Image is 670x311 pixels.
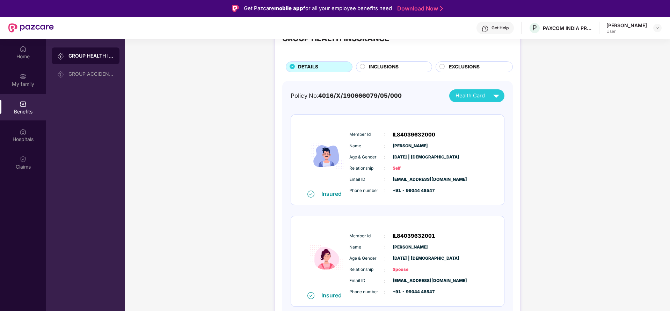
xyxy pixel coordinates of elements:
[384,288,386,296] span: :
[321,190,346,197] div: Insured
[349,244,384,251] span: Name
[393,165,428,172] span: Self
[393,255,428,262] span: [DATE] | [DEMOGRAPHIC_DATA]
[397,5,441,12] a: Download Now
[449,89,504,102] button: Health Card
[393,277,428,284] span: [EMAIL_ADDRESS][DOMAIN_NAME]
[349,266,384,273] span: Relationship
[449,63,480,71] span: EXCLUSIONS
[307,292,314,299] img: svg+xml;base64,PHN2ZyB4bWxucz0iaHR0cDovL3d3dy53My5vcmcvMjAwMC9zdmciIHdpZHRoPSIxNiIgaGVpZ2h0PSIxNi...
[68,52,114,59] div: GROUP HEALTH INSURANCE
[606,29,647,34] div: User
[482,25,489,32] img: svg+xml;base64,PHN2ZyBpZD0iSGVscC0zMngzMiIgeG1sbnM9Imh0dHA6Ly93d3cudzMub3JnLzIwMDAvc3ZnIiB3aWR0aD...
[20,155,27,162] img: svg+xml;base64,PHN2ZyBpZD0iQ2xhaW0iIHhtbG5zPSJodHRwOi8vd3d3LnczLm9yZy8yMDAwL3N2ZyIgd2lkdGg9IjIwIi...
[349,277,384,284] span: Email ID
[20,73,27,80] img: svg+xml;base64,PHN2ZyB3aWR0aD0iMjAiIGhlaWdodD0iMjAiIHZpZXdCb3g9IjAgMCAyMCAyMCIgZmlsbD0ibm9uZSIgeG...
[20,128,27,135] img: svg+xml;base64,PHN2ZyBpZD0iSG9zcGl0YWxzIiB4bWxucz0iaHR0cDovL3d3dy53My5vcmcvMjAwMC9zdmciIHdpZHRoPS...
[349,131,384,138] span: Member Id
[298,63,318,71] span: DETAILS
[491,25,509,31] div: Get Help
[384,277,386,285] span: :
[307,191,314,198] img: svg+xml;base64,PHN2ZyB4bWxucz0iaHR0cDovL3d3dy53My5vcmcvMjAwMC9zdmciIHdpZHRoPSIxNiIgaGVpZ2h0PSIxNi...
[393,244,428,251] span: [PERSON_NAME]
[291,91,402,100] div: Policy No:
[384,131,386,138] span: :
[384,255,386,262] span: :
[384,232,386,240] span: :
[349,289,384,295] span: Phone number
[440,5,443,12] img: Stroke
[384,187,386,194] span: :
[306,122,348,190] img: icon
[384,164,386,172] span: :
[384,244,386,251] span: :
[306,223,348,291] img: icon
[384,142,386,150] span: :
[244,4,392,13] div: Get Pazcare for all your employee benefits need
[393,143,428,149] span: [PERSON_NAME]
[393,232,435,240] span: IL84039632001
[57,71,64,78] img: svg+xml;base64,PHN2ZyB3aWR0aD0iMjAiIGhlaWdodD0iMjAiIHZpZXdCb3g9IjAgMCAyMCAyMCIgZmlsbD0ibm9uZSIgeG...
[57,53,64,60] img: svg+xml;base64,PHN2ZyB3aWR0aD0iMjAiIGhlaWdodD0iMjAiIHZpZXdCb3g9IjAgMCAyMCAyMCIgZmlsbD0ibm9uZSIgeG...
[393,187,428,194] span: +91 - 99044 48547
[274,5,303,12] strong: mobile app
[532,24,537,32] span: P
[349,165,384,172] span: Relationship
[393,131,435,139] span: IL84039632000
[369,63,399,71] span: INCLUSIONS
[20,100,27,107] img: svg+xml;base64,PHN2ZyBpZD0iQmVuZWZpdHMiIHhtbG5zPSJodHRwOi8vd3d3LnczLm9yZy8yMDAwL3N2ZyIgd2lkdGg9Ij...
[321,292,346,299] div: Insured
[456,92,485,100] span: Health Card
[349,255,384,262] span: Age & Gender
[384,153,386,161] span: :
[349,233,384,239] span: Member Id
[655,25,660,31] img: svg+xml;base64,PHN2ZyBpZD0iRHJvcGRvd24tMzJ4MzIiIHhtbG5zPSJodHRwOi8vd3d3LnczLm9yZy8yMDAwL3N2ZyIgd2...
[543,25,592,31] div: PAXCOM INDIA PRIVATE LIMITED
[318,92,402,99] span: 4016/X/190666079/05/000
[490,90,502,102] img: svg+xml;base64,PHN2ZyB4bWxucz0iaHR0cDovL3d3dy53My5vcmcvMjAwMC9zdmciIHZpZXdCb3g9IjAgMCAyNCAyNCIgd2...
[8,23,54,32] img: New Pazcare Logo
[20,45,27,52] img: svg+xml;base64,PHN2ZyBpZD0iSG9tZSIgeG1sbnM9Imh0dHA6Ly93d3cudzMub3JnLzIwMDAvc3ZnIiB3aWR0aD0iMjAiIG...
[393,289,428,295] span: +91 - 99044 48547
[384,176,386,183] span: :
[349,154,384,161] span: Age & Gender
[349,187,384,194] span: Phone number
[232,5,239,12] img: Logo
[349,143,384,149] span: Name
[349,176,384,183] span: Email ID
[393,266,428,273] span: Spouse
[393,154,428,161] span: [DATE] | [DEMOGRAPHIC_DATA]
[606,22,647,29] div: [PERSON_NAME]
[384,266,386,274] span: :
[68,71,114,77] div: GROUP ACCIDENTAL INSURANCE
[393,176,428,183] span: [EMAIL_ADDRESS][DOMAIN_NAME]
